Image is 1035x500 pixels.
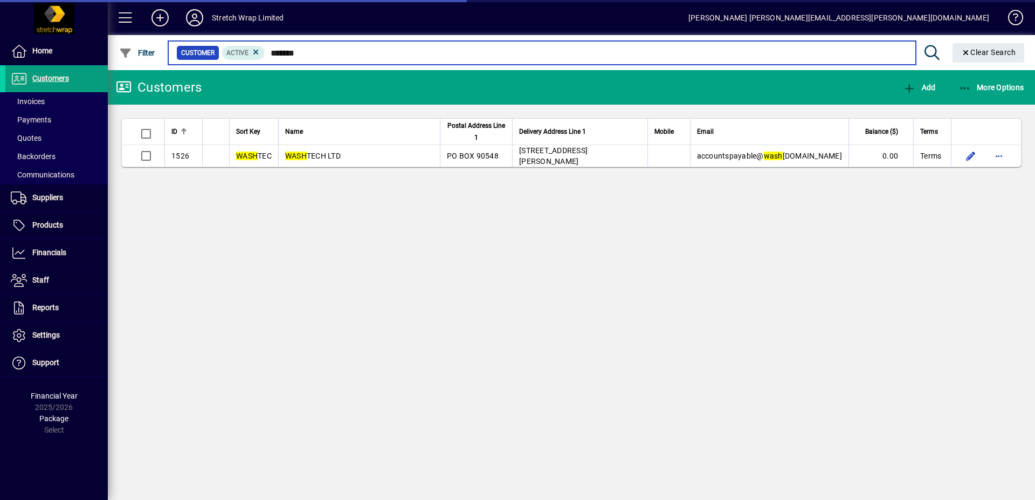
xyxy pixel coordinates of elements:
[5,38,108,65] a: Home
[236,152,258,160] em: WASH
[654,126,684,138] div: Mobile
[11,152,56,161] span: Backorders
[920,126,938,138] span: Terms
[32,74,69,83] span: Customers
[285,152,307,160] em: WASH
[32,46,52,55] span: Home
[181,47,215,58] span: Customer
[956,78,1027,97] button: More Options
[855,126,908,138] div: Balance ($)
[5,212,108,239] a: Products
[212,9,284,26] div: Stretch Wrap Limited
[32,303,59,312] span: Reports
[285,126,433,138] div: Name
[961,48,1016,57] span: Clear Search
[5,239,108,266] a: Financials
[32,221,63,229] span: Products
[143,8,177,28] button: Add
[39,414,68,423] span: Package
[1000,2,1022,37] a: Knowledge Base
[5,92,108,111] a: Invoices
[958,83,1024,92] span: More Options
[5,294,108,321] a: Reports
[5,147,108,166] a: Backorders
[697,126,714,138] span: Email
[953,43,1025,63] button: Clear
[171,126,177,138] span: ID
[116,79,202,96] div: Customers
[236,126,260,138] span: Sort Key
[447,120,506,143] span: Postal Address Line 1
[5,129,108,147] a: Quotes
[32,248,66,257] span: Financials
[764,152,783,160] em: wash
[32,193,63,202] span: Suppliers
[5,350,108,376] a: Support
[11,115,51,124] span: Payments
[11,170,74,179] span: Communications
[519,126,586,138] span: Delivery Address Line 1
[5,166,108,184] a: Communications
[519,146,588,166] span: [STREET_ADDRESS][PERSON_NAME]
[171,126,196,138] div: ID
[865,126,898,138] span: Balance ($)
[990,147,1008,165] button: More options
[32,331,60,339] span: Settings
[5,111,108,129] a: Payments
[654,126,674,138] span: Mobile
[116,43,158,63] button: Filter
[11,134,42,142] span: Quotes
[5,322,108,349] a: Settings
[285,126,303,138] span: Name
[920,150,941,161] span: Terms
[5,267,108,294] a: Staff
[903,83,935,92] span: Add
[222,46,265,60] mat-chip: Activation Status: Active
[848,145,913,167] td: 0.00
[226,49,249,57] span: Active
[236,152,272,160] span: TEC
[962,147,979,165] button: Edit
[285,152,341,160] span: TECH LTD
[697,126,842,138] div: Email
[11,97,45,106] span: Invoices
[32,276,49,284] span: Staff
[688,9,989,26] div: [PERSON_NAME] [PERSON_NAME][EMAIL_ADDRESS][PERSON_NAME][DOMAIN_NAME]
[119,49,155,57] span: Filter
[900,78,938,97] button: Add
[171,152,189,160] span: 1526
[32,358,59,367] span: Support
[31,392,78,400] span: Financial Year
[5,184,108,211] a: Suppliers
[447,152,499,160] span: PO BOX 90548
[177,8,212,28] button: Profile
[697,152,842,160] span: accountspayable@ [DOMAIN_NAME]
